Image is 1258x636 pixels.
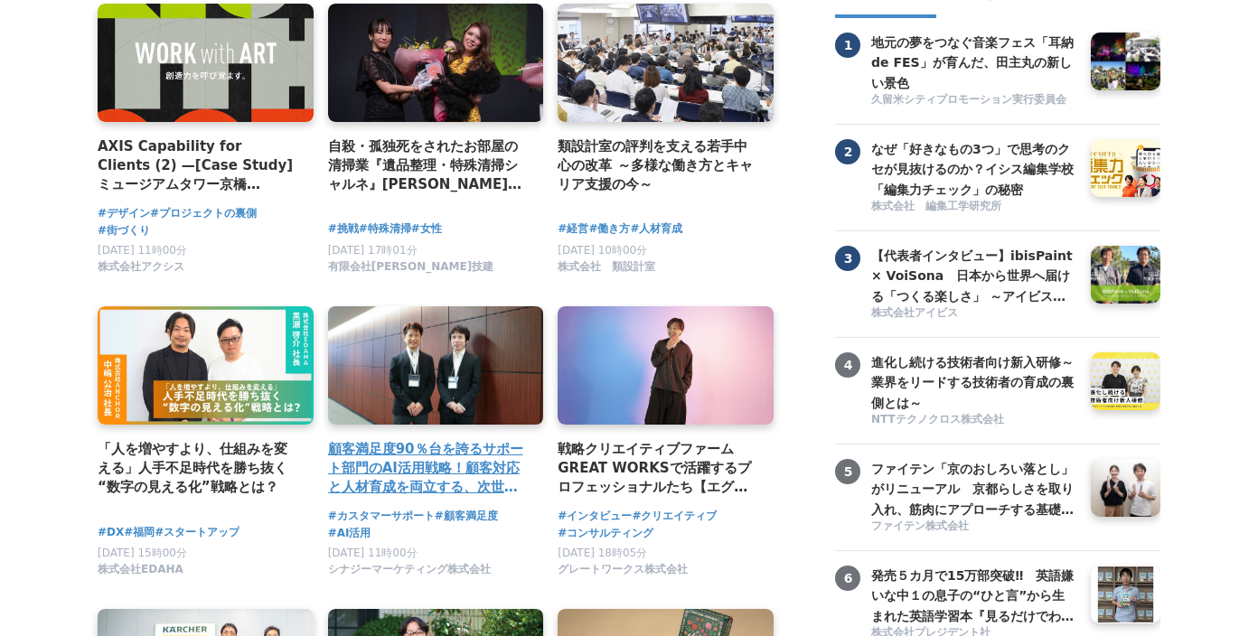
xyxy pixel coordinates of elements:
[871,566,1077,623] a: 発売５カ月で15万部突破‼ 英語嫌いな中１の息子の“ひと言”から生まれた英語学習本『見るだけでわかる‼ 英語ピクト図鑑』異例ヒットの要因
[558,525,653,542] a: #コンサルティング
[835,352,860,378] span: 4
[871,33,1077,90] a: 地元の夢をつなぐ音楽フェス「耳納 de FES」が育んだ、田主丸の新しい景色
[871,566,1077,626] h3: 発売５カ月で15万部突破‼ 英語嫌いな中１の息子の“ひと言”から生まれた英語学習本『見るだけでわかる‼ 英語ピクト図鑑』異例ヒットの要因
[871,352,1077,410] a: 進化し続ける技術者向け新入研修～業界をリードする技術者の育成の裏側とは～
[871,305,1077,323] a: 株式会社アイビス
[98,244,187,257] span: [DATE] 11時00分
[359,220,411,238] a: #特殊清掃
[328,259,494,275] span: 有限会社[PERSON_NAME]技建
[328,136,530,195] a: 自殺・孤独死をされたお部屋の清掃業『遺品整理・特殊清掃シャルネ』[PERSON_NAME]がBeauty [GEOGRAPHIC_DATA][PERSON_NAME][GEOGRAPHIC_DA...
[98,439,299,498] a: 「人を増やすより、仕組みを変える」人手不足時代を勝ち抜く“数字の見える化”戦略とは？
[871,199,1001,214] span: 株式会社 編集工学研究所
[558,567,688,580] a: グレートワークス株式会社
[835,33,860,58] span: 1
[558,244,647,257] span: [DATE] 10時00分
[871,519,969,534] span: ファイテン株式会社
[124,524,155,541] a: #福岡
[435,508,498,525] a: #顧客満足度
[328,562,491,577] span: シナジーマーケティング株式会社
[558,265,655,277] a: 株式会社 類設計室
[328,220,359,238] a: #挑戦
[150,205,257,222] a: #プロジェクトの裏側
[98,259,184,275] span: 株式会社アクシス
[411,220,442,238] a: #女性
[871,352,1077,413] h3: 進化し続ける技術者向け新入研修～業界をリードする技術者の育成の裏側とは～
[328,567,491,580] a: シナジーマーケティング株式会社
[871,459,1077,519] h3: ファイテン「京のおしろい落とし」がリニューアル 京都らしさを取り入れ、筋肉にアプローチする基礎化粧品が完成
[871,139,1077,197] a: なぜ「好きなもの3つ」で思考のクセが見抜けるのか？イシス編集学校「編集力チェック」の秘密
[155,524,239,541] a: #スタートアップ
[871,139,1077,200] h3: なぜ「好きなもの3つ」で思考のクセが見抜けるのか？イシス編集学校「編集力チェック」の秘密
[871,459,1077,517] a: ファイテン「京のおしろい落とし」がリニューアル 京都らしさを取り入れ、筋肉にアプローチする基礎化粧品が完成
[328,547,418,559] span: [DATE] 11時00分
[835,246,860,271] span: 3
[98,562,183,577] span: 株式会社EDAHA
[630,220,682,238] a: #人材育成
[558,136,759,195] a: 類設計室の評判を支える若手中心の改革 ～多様な働き方とキャリア支援の今～
[98,524,124,541] a: #DX
[328,525,371,542] a: #AI活用
[588,220,630,238] a: #働き方
[558,220,588,238] a: #経営
[98,222,150,239] a: #街づくり
[558,508,632,525] a: #インタビュー
[558,562,688,577] span: グレートワークス株式会社
[98,265,184,277] a: 株式会社アクシス
[871,412,1077,429] a: NTTテクノクロス株式会社
[871,412,1004,427] span: NTTテクノクロス株式会社
[871,92,1066,108] span: 久留米シティプロモーション実行委員会
[558,547,647,559] span: [DATE] 18時05分
[871,519,1077,536] a: ファイテン株式会社
[328,265,494,277] a: 有限会社[PERSON_NAME]技建
[871,199,1077,216] a: 株式会社 編集工学研究所
[871,246,1077,306] h3: 【代表者インタビュー】ibisPaint × VoiSona 日本から世界へ届ける「つくる楽しさ」 ～アイビスがテクノスピーチと挑戦する、新しい創作文化の形成～
[835,139,860,164] span: 2
[871,246,1077,304] a: 【代表者インタビュー】ibisPaint × VoiSona 日本から世界へ届ける「つくる楽しさ」 ～アイビスがテクノスピーチと挑戦する、新しい創作文化の形成～
[871,33,1077,93] h3: 地元の夢をつなぐ音楽フェス「耳納 de FES」が育んだ、田主丸の新しい景色
[558,259,655,275] span: 株式会社 類設計室
[871,305,958,321] span: 株式会社アイビス
[328,244,418,257] span: [DATE] 17時01分
[632,508,717,525] a: #クリエイティブ
[835,459,860,484] span: 5
[328,508,435,525] a: #カスタマーサポート
[98,547,187,559] span: [DATE] 15時00分
[98,205,150,222] a: #デザイン
[871,92,1077,109] a: 久留米シティプロモーション実行委員会
[328,439,530,498] a: 顧客満足度90％台を誇るサポート部門のAI活用戦略！顧客対応と人材育成を両立する、次世代コンタクトセンターへの変革｜コンタクトセンター・アワード[DATE]参加レポート
[835,566,860,591] span: 6
[558,439,759,498] a: 戦略クリエイティブファーム GREAT WORKSで活躍するプロフェッショナルたち【エグゼクティブクリエイティブディレクター [PERSON_NAME]編】
[98,136,299,195] a: AXIS Capability for Clients (2) —[Case Study] ミュージアムタワー京橋 「WORK with ART」
[98,567,183,580] a: 株式会社EDAHA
